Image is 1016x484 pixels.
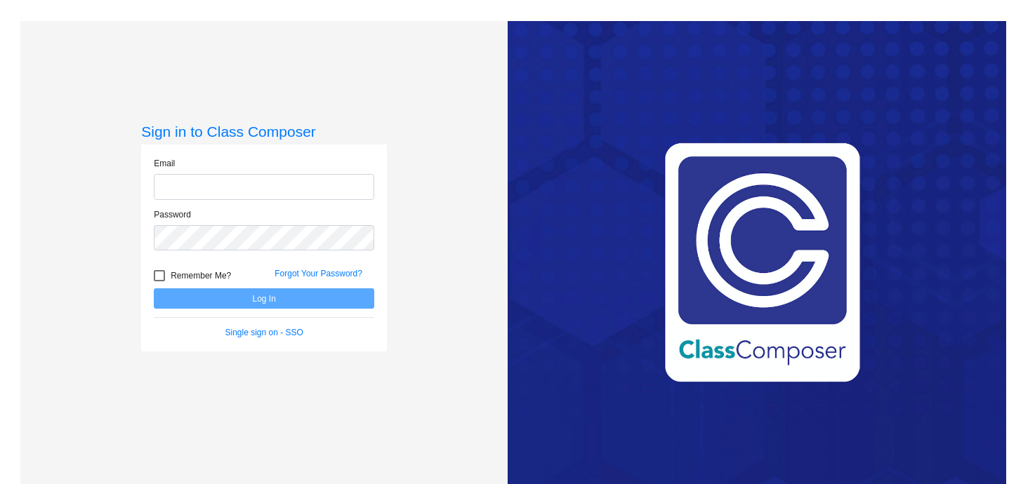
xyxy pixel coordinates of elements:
label: Email [154,157,175,170]
span: Remember Me? [171,267,231,284]
button: Log In [154,288,374,309]
h3: Sign in to Class Composer [141,123,387,140]
a: Single sign on - SSO [225,328,303,337]
a: Forgot Your Password? [275,269,362,278]
label: Password [154,208,191,221]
